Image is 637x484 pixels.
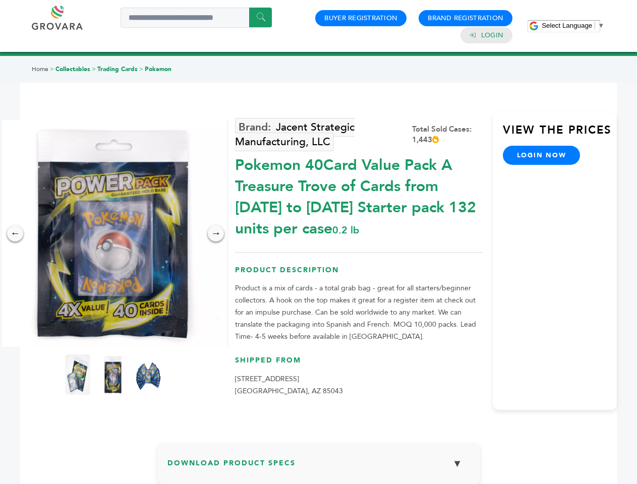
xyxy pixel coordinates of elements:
input: Search a product or brand... [121,8,272,28]
a: Trading Cards [97,65,138,73]
a: Pokemon [145,65,171,73]
h3: View the Prices [503,123,617,146]
a: Collectables [55,65,90,73]
h3: Download Product Specs [167,453,470,482]
div: Pokemon 40Card Value Pack A Treasure Trove of Cards from [DATE] to [DATE] Starter pack 132 units ... [235,150,483,239]
h3: Shipped From [235,355,483,373]
h3: Product Description [235,265,483,283]
span: ▼ [598,22,604,29]
div: Total Sold Cases: 1,443 [412,124,483,145]
button: ▼ [445,453,470,474]
a: Brand Registration [428,14,503,23]
a: Home [32,65,48,73]
div: → [208,225,224,241]
img: Pokemon 40-Card Value Pack – A Treasure Trove of Cards from 1996 to 2024 - Starter pack! 132 unit... [136,354,161,395]
a: login now [503,146,581,165]
span: 0.2 lb [332,223,359,237]
span: > [92,65,96,73]
img: Pokemon 40-Card Value Pack – A Treasure Trove of Cards from 1996 to 2024 - Starter pack! 132 unit... [65,354,90,395]
a: Select Language​ [542,22,604,29]
span: > [50,65,54,73]
a: Login [481,31,503,40]
img: Pokemon 40-Card Value Pack – A Treasure Trove of Cards from 1996 to 2024 - Starter pack! 132 unit... [100,354,126,395]
div: ← [7,225,23,241]
span: Select Language [542,22,592,29]
a: Buyer Registration [324,14,397,23]
p: Product is a mix of cards - a total grab bag - great for all starters/beginner collectors. A hook... [235,282,483,343]
p: [STREET_ADDRESS] [GEOGRAPHIC_DATA], AZ 85043 [235,373,483,397]
span: > [139,65,143,73]
a: Jacent Strategic Manufacturing, LLC [235,118,355,151]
